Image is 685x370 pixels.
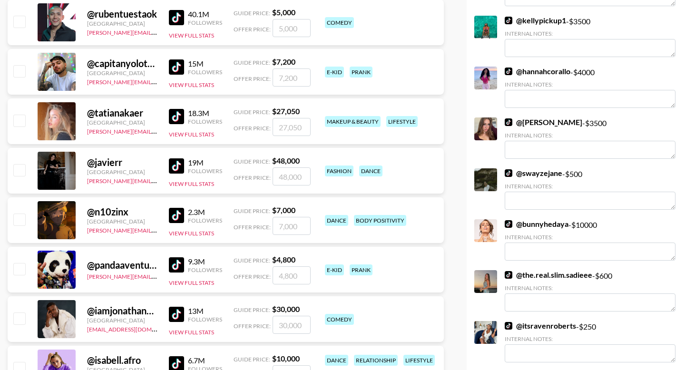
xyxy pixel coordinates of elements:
[188,356,222,365] div: 6.7M
[169,257,184,273] img: TikTok
[505,284,675,292] div: Internal Notes:
[87,305,157,317] div: @ iamjonathanpeter
[188,118,222,125] div: Followers
[234,125,271,132] span: Offer Price:
[234,174,271,181] span: Offer Price:
[188,10,222,19] div: 40.1M
[87,271,228,280] a: [PERSON_NAME][EMAIL_ADDRESS][DOMAIN_NAME]
[272,205,295,214] strong: $ 7,000
[505,322,512,330] img: TikTok
[350,67,372,78] div: prank
[505,67,675,108] div: - $ 4000
[505,168,562,178] a: @swayzejane
[354,355,398,366] div: relationship
[505,16,566,25] a: @kellypickup1
[234,75,271,82] span: Offer Price:
[359,166,382,176] div: dance
[505,321,675,362] div: - $ 250
[87,218,157,225] div: [GEOGRAPHIC_DATA]
[325,67,344,78] div: e-kid
[87,317,157,324] div: [GEOGRAPHIC_DATA]
[169,81,214,88] button: View Full Stats
[234,207,270,214] span: Guide Price:
[234,306,270,313] span: Guide Price:
[188,217,222,224] div: Followers
[505,270,675,312] div: - $ 600
[169,32,214,39] button: View Full Stats
[188,158,222,167] div: 19M
[505,234,675,241] div: Internal Notes:
[234,257,270,264] span: Guide Price:
[87,126,228,135] a: [PERSON_NAME][EMAIL_ADDRESS][DOMAIN_NAME]
[505,132,675,139] div: Internal Notes:
[169,279,214,286] button: View Full Stats
[169,59,184,75] img: TikTok
[273,19,311,37] input: 5,000
[169,109,184,124] img: TikTok
[273,217,311,235] input: 7,000
[505,67,570,76] a: @hannahcorallo
[188,167,222,175] div: Followers
[234,273,271,280] span: Offer Price:
[87,225,228,234] a: [PERSON_NAME][EMAIL_ADDRESS][DOMAIN_NAME]
[169,180,214,187] button: View Full Stats
[188,59,222,68] div: 15M
[325,264,344,275] div: e-kid
[505,117,582,127] a: @[PERSON_NAME]
[354,215,406,226] div: body positivity
[188,108,222,118] div: 18.3M
[87,20,157,27] div: [GEOGRAPHIC_DATA]
[87,69,157,77] div: [GEOGRAPHIC_DATA]
[325,355,348,366] div: dance
[505,68,512,75] img: TikTok
[188,266,222,273] div: Followers
[505,321,576,331] a: @itsravenroberts
[87,168,157,175] div: [GEOGRAPHIC_DATA]
[273,118,311,136] input: 27,050
[325,17,354,28] div: comedy
[505,168,675,210] div: - $ 500
[505,335,675,342] div: Internal Notes:
[350,264,372,275] div: prank
[87,156,157,168] div: @ javierr
[87,107,157,119] div: @ tatianakaer
[386,116,418,127] div: lifestyle
[188,68,222,76] div: Followers
[234,26,271,33] span: Offer Price:
[234,356,270,363] span: Guide Price:
[272,354,300,363] strong: $ 10,000
[273,316,311,334] input: 30,000
[505,118,512,126] img: TikTok
[188,19,222,26] div: Followers
[325,116,381,127] div: makeup & beauty
[505,169,512,177] img: TikTok
[234,108,270,116] span: Guide Price:
[169,158,184,174] img: TikTok
[505,81,675,88] div: Internal Notes:
[505,30,675,37] div: Internal Notes:
[87,27,228,36] a: [PERSON_NAME][EMAIL_ADDRESS][DOMAIN_NAME]
[87,119,157,126] div: [GEOGRAPHIC_DATA]
[87,58,157,69] div: @ capitanyolotroll
[505,220,512,228] img: TikTok
[87,354,157,366] div: @ isabell.afro
[273,68,311,87] input: 7,200
[505,117,675,159] div: - $ 3500
[272,107,300,116] strong: $ 27,050
[272,8,295,17] strong: $ 5,000
[87,259,157,271] div: @ pandaaventurerotiktok
[169,10,184,25] img: TikTok
[505,271,512,279] img: TikTok
[87,206,157,218] div: @ n10zinx
[188,207,222,217] div: 2.3M
[273,167,311,185] input: 48,000
[325,314,354,325] div: comedy
[87,77,228,86] a: [PERSON_NAME][EMAIL_ADDRESS][DOMAIN_NAME]
[272,255,295,264] strong: $ 4,800
[169,329,214,336] button: View Full Stats
[325,166,353,176] div: fashion
[272,156,300,165] strong: $ 48,000
[505,219,675,261] div: - $ 10000
[272,304,300,313] strong: $ 30,000
[188,316,222,323] div: Followers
